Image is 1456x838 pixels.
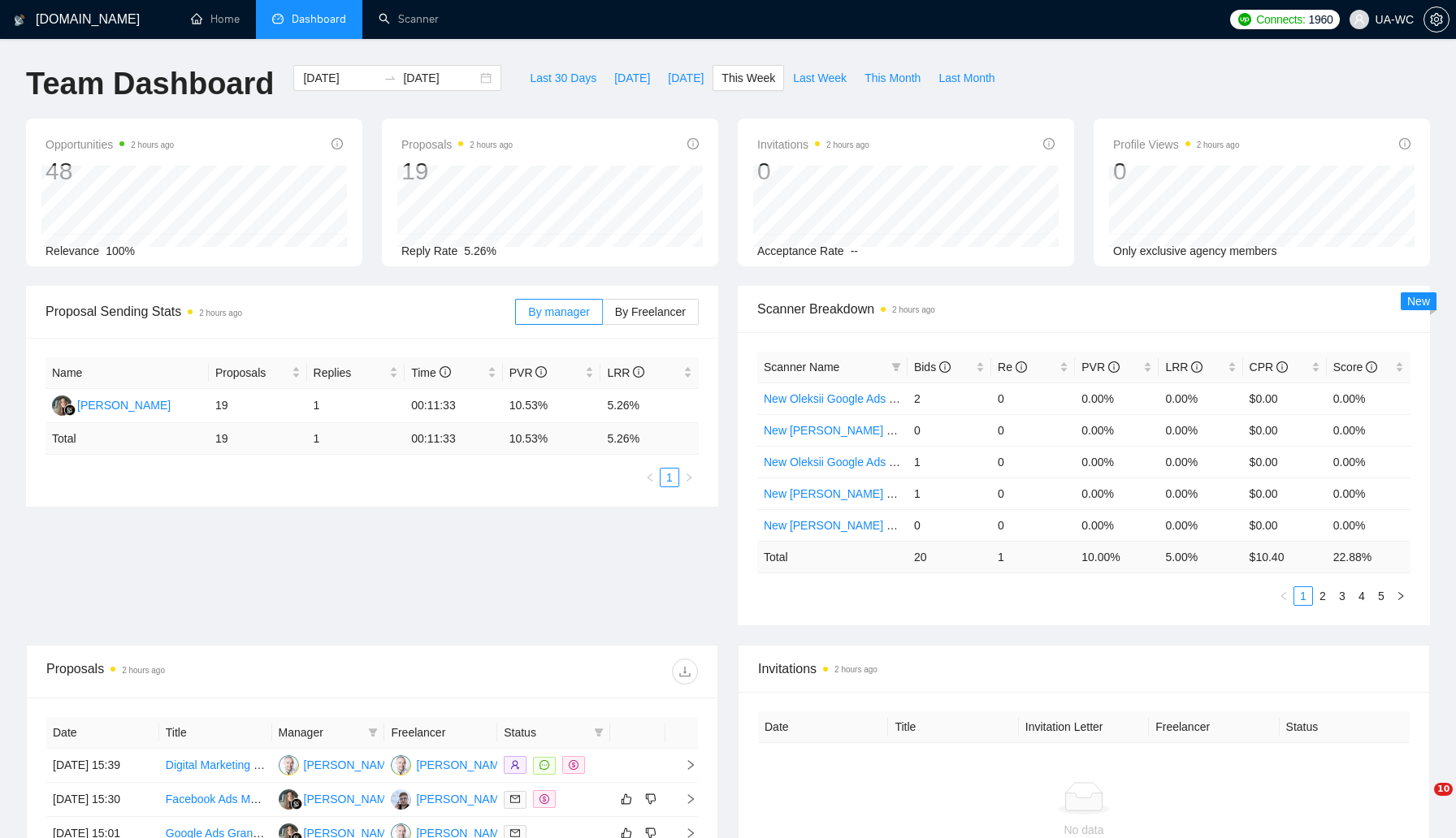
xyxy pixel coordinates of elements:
span: info-circle [1191,361,1202,373]
td: 0.00% [1327,446,1410,477]
button: Last Week [784,65,856,91]
span: New [1407,295,1430,308]
a: 2 [1314,587,1332,605]
th: Invitation Letter [1019,711,1149,743]
td: $0.00 [1243,477,1327,509]
span: dollar [539,794,549,804]
button: left [1274,586,1293,606]
span: filter [368,728,378,737]
span: Invitations [758,659,1410,679]
a: OC[PERSON_NAME] [391,758,509,771]
td: 00:11:33 [405,389,503,423]
time: 2 hours ago [131,140,174,149]
span: message [539,760,549,770]
a: IG[PERSON_NAME] [391,792,509,805]
a: setting [1423,13,1449,26]
div: 0 [1113,156,1240,187]
td: $0.00 [1243,382,1327,414]
td: 0.00% [1327,382,1410,414]
span: info-circle [1016,361,1027,373]
td: 0 [991,414,1075,446]
span: Dashboard [292,12,346,26]
div: [PERSON_NAME] [304,756,397,774]
td: 0.00% [1327,509,1410,541]
button: right [679,468,699,487]
a: 1 [1294,587,1312,605]
span: 100% [106,244,135,257]
span: setting [1424,13,1449,26]
span: Re [998,361,1027,374]
td: 5.26% [600,389,699,423]
span: swap-right [383,71,396,84]
td: 1 [908,446,991,477]
li: Next Page [1391,586,1410,606]
a: Facebook Ads Manager [166,793,286,806]
td: 0.00% [1075,382,1159,414]
td: 20 [908,541,991,572]
td: [DATE] 15:30 [46,783,159,817]
span: info-circle [687,138,699,149]
div: 48 [45,156,174,187]
td: $ 10.40 [1243,541,1327,572]
span: Bids [914,361,951,374]
span: user [1354,14,1365,25]
span: right [672,793,696,805]
span: CPR [1250,361,1288,374]
span: filter [888,355,904,379]
span: filter [591,720,607,745]
span: LRR [1165,361,1202,374]
span: Profile Views [1113,135,1240,154]
th: Name [45,357,209,389]
a: New [PERSON_NAME] Google Ads - AU/[GEOGRAPHIC_DATA]/IR/[GEOGRAPHIC_DATA]/[GEOGRAPHIC_DATA] [764,519,1350,532]
span: -- [851,244,858,257]
span: left [645,473,655,482]
span: info-circle [331,138,343,149]
span: Replies [314,364,387,382]
span: Last 30 Days [530,69,596,87]
td: 0.00% [1075,446,1159,477]
time: 2 hours ago [122,666,165,675]
a: New [PERSON_NAME] Google Ads - Rest of the World excl. Poor [764,424,1097,437]
button: left [640,468,660,487]
td: 0.00% [1159,477,1242,509]
span: filter [891,362,901,372]
td: 0.00% [1159,509,1242,541]
img: gigradar-bm.png [64,404,76,416]
td: 10.53 % [503,423,601,455]
td: 00:11:33 [405,423,503,455]
a: LK[PERSON_NAME] [52,398,171,411]
h1: Team Dashboard [26,65,274,103]
span: Proposals [401,135,513,154]
span: This Week [721,69,775,87]
td: $0.00 [1243,509,1327,541]
td: 5.00 % [1159,541,1242,572]
span: LRR [607,366,644,379]
span: info-circle [1399,138,1410,149]
span: Invitations [757,135,869,154]
time: 2 hours ago [1197,140,1240,149]
div: [PERSON_NAME] [77,396,171,414]
span: PVR [509,366,548,379]
span: Scanner Breakdown [757,299,1410,319]
td: 1 [908,477,991,509]
li: 2 [1313,586,1332,606]
td: 0 [991,477,1075,509]
button: [DATE] [659,65,713,91]
td: 0.00% [1327,477,1410,509]
td: Total [45,423,209,455]
span: right [684,473,694,482]
span: mail [510,828,520,838]
a: LK[PERSON_NAME] [279,792,397,805]
td: 5.26 % [600,423,699,455]
div: [PERSON_NAME] [416,790,509,808]
td: Total [757,541,908,572]
a: New Oleksii Google Ads - Rest of the World excl. Poor [764,456,1038,469]
td: 0.00% [1159,414,1242,446]
time: 2 hours ago [834,665,877,674]
td: [DATE] 15:39 [46,749,159,783]
span: Proposal Sending Stats [45,301,515,322]
span: dashboard [272,13,284,24]
th: Replies [307,357,405,389]
button: setting [1423,6,1449,32]
span: Manager [279,724,362,741]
